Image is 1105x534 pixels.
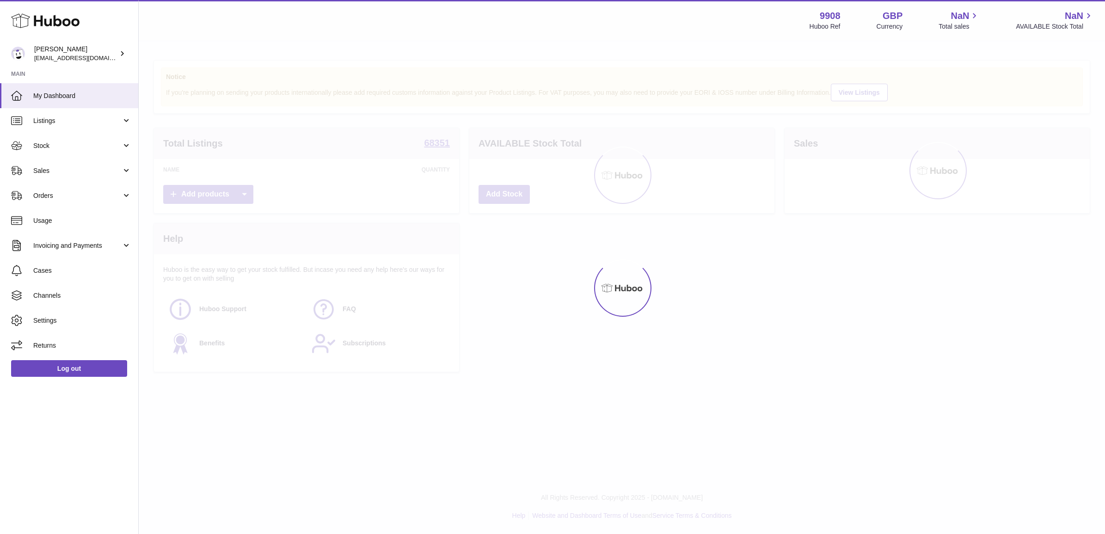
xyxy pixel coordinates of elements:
[33,141,122,150] span: Stock
[939,22,980,31] span: Total sales
[939,10,980,31] a: NaN Total sales
[1016,10,1094,31] a: NaN AVAILABLE Stock Total
[877,22,903,31] div: Currency
[33,341,131,350] span: Returns
[33,166,122,175] span: Sales
[883,10,902,22] strong: GBP
[34,54,136,61] span: [EMAIL_ADDRESS][DOMAIN_NAME]
[33,241,122,250] span: Invoicing and Payments
[33,216,131,225] span: Usage
[33,117,122,125] span: Listings
[34,45,117,62] div: [PERSON_NAME]
[1065,10,1083,22] span: NaN
[33,266,131,275] span: Cases
[810,22,841,31] div: Huboo Ref
[820,10,841,22] strong: 9908
[33,92,131,100] span: My Dashboard
[11,47,25,61] img: tbcollectables@hotmail.co.uk
[1016,22,1094,31] span: AVAILABLE Stock Total
[33,316,131,325] span: Settings
[11,360,127,377] a: Log out
[951,10,969,22] span: NaN
[33,191,122,200] span: Orders
[33,291,131,300] span: Channels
